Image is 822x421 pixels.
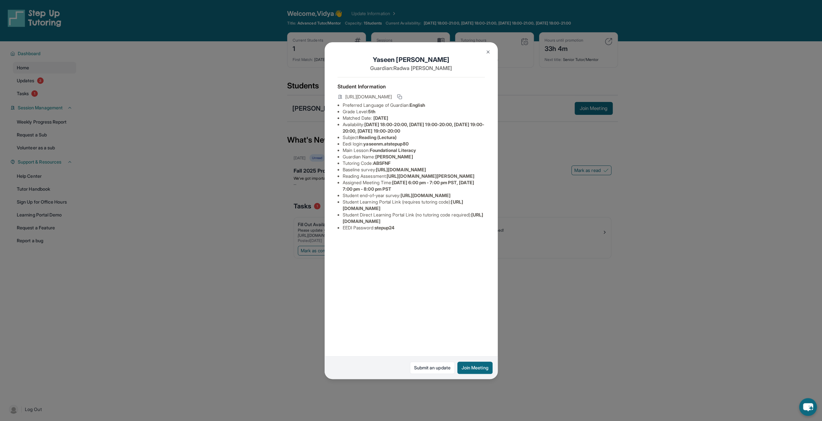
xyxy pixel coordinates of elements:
[343,121,485,134] li: Availability:
[485,49,491,55] img: Close Icon
[376,167,426,172] span: [URL][DOMAIN_NAME]
[343,192,485,199] li: Student end-of-year survey :
[338,64,485,72] p: Guardian: Radwa [PERSON_NAME]
[343,173,485,179] li: Reading Assessment :
[343,108,485,115] li: Grade Level:
[359,135,397,140] span: Reading (Lectura)
[369,147,416,153] span: Foundational Literacy
[343,122,484,134] span: [DATE] 18:00-20:00, [DATE] 19:00-20:00, [DATE] 19:00-20:00, [DATE] 19:00-20:00
[387,173,474,179] span: [URL][DOMAIN_NAME][PERSON_NAME]
[457,362,493,374] button: Join Meeting
[799,398,817,416] button: chat-button
[400,193,450,198] span: [URL][DOMAIN_NAME]
[410,362,455,374] a: Submit an update
[373,115,388,121] span: [DATE]
[343,134,485,141] li: Subject :
[375,154,413,159] span: [PERSON_NAME]
[343,199,485,212] li: Student Learning Portal Link (requires tutoring code) :
[343,166,485,173] li: Baseline survey :
[368,109,375,114] span: 5th
[338,83,485,90] h4: Student Information
[343,154,485,160] li: Guardian Name :
[375,225,395,230] span: stepup24
[343,102,485,108] li: Preferred Language of Guardian:
[343,141,485,147] li: Eedi login :
[343,212,485,225] li: Student Direct Learning Portal Link (no tutoring code required) :
[373,160,390,166] span: ABSFNF
[338,55,485,64] h1: Yaseen [PERSON_NAME]
[396,93,403,101] button: Copy link
[345,94,392,100] span: [URL][DOMAIN_NAME]
[363,141,408,146] span: yaseenm.atstepup80
[410,102,425,108] span: English
[343,179,485,192] li: Assigned Meeting Time :
[343,160,485,166] li: Tutoring Code :
[343,225,485,231] li: EEDI Password :
[343,115,485,121] li: Matched Date:
[343,180,474,192] span: [DATE] 6:00 pm - 7:00 pm PST, [DATE] 7:00 pm - 8:00 pm PST
[343,147,485,154] li: Main Lesson :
